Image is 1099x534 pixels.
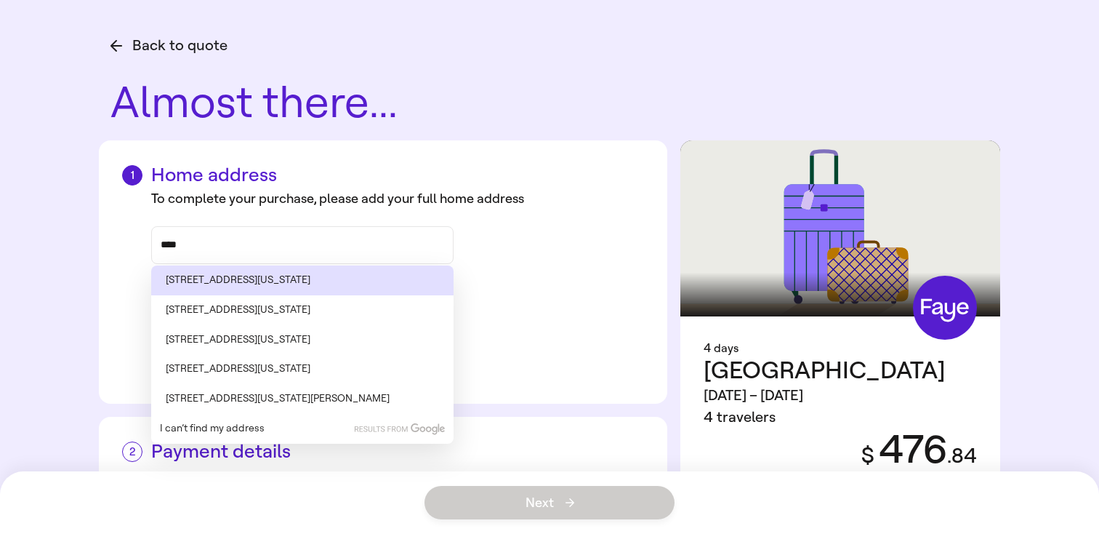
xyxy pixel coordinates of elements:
[151,189,644,209] div: To complete your purchase, please add your full home address
[122,440,644,463] h2: Payment details
[151,325,454,355] li: [STREET_ADDRESS][US_STATE]
[151,384,454,414] li: [STREET_ADDRESS][US_STATE][PERSON_NAME]
[151,354,454,384] li: [STREET_ADDRESS][US_STATE]
[424,486,675,519] button: Next
[704,385,946,407] div: [DATE] – [DATE]
[704,356,946,385] span: [GEOGRAPHIC_DATA]
[704,340,977,357] div: 4 days
[160,423,265,435] button: I can’t find my address
[161,234,444,256] input: Street address, city, state
[861,442,874,469] span: $
[844,429,977,471] div: 476
[947,444,977,468] span: . 84
[151,295,454,325] li: [STREET_ADDRESS][US_STATE]
[122,164,644,186] h2: Home address
[526,496,574,509] span: Next
[110,80,1000,126] h1: Almost there...
[110,35,228,57] button: Back to quote
[151,266,454,295] li: [STREET_ADDRESS][US_STATE]
[704,407,946,429] div: 4 travelers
